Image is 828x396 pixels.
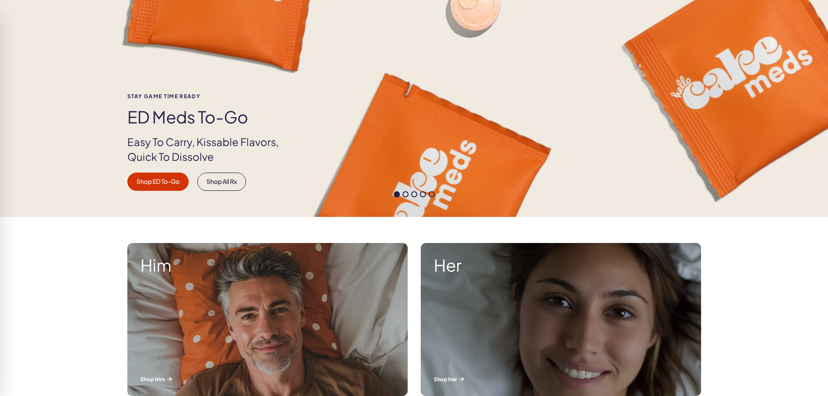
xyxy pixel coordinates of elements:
a: Shop All Rx [197,173,246,191]
strong: Her [434,256,688,274]
h1: ED Meds to-go [127,108,293,126]
strong: Him [140,256,395,274]
p: Shop Him [140,376,395,383]
p: Easy To Carry, Kissable Flavors, Quick To Dissolve [127,135,293,164]
a: Shop ED To-Go [127,173,189,191]
p: Shop Her [434,376,688,383]
span: Stay Game time ready [127,93,293,99]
